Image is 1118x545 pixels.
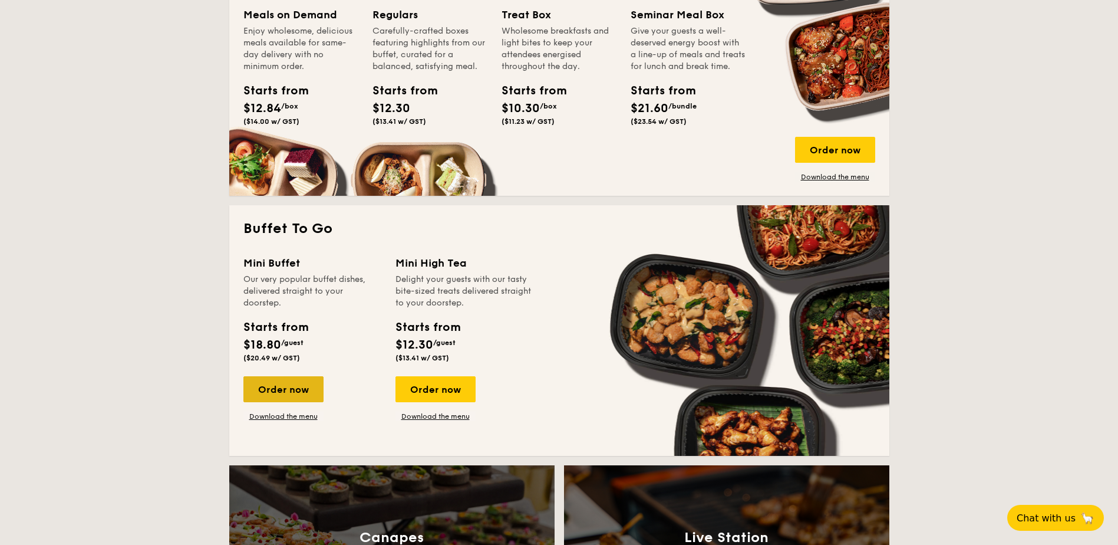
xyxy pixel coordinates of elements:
[243,338,281,352] span: $18.80
[502,101,540,116] span: $10.30
[540,102,557,110] span: /box
[243,274,381,309] div: Our very popular buffet dishes, delivered straight to your doorstep.
[395,338,433,352] span: $12.30
[1017,513,1076,524] span: Chat with us
[631,6,746,23] div: Seminar Meal Box
[631,117,687,126] span: ($23.54 w/ GST)
[243,6,358,23] div: Meals on Demand
[1080,511,1094,525] span: 🦙
[372,6,487,23] div: Regulars
[395,274,533,309] div: Delight your guests with our tasty bite-sized treats delivered straight to your doorstep.
[243,117,299,126] span: ($14.00 w/ GST)
[372,25,487,73] div: Carefully-crafted boxes featuring highlights from our buffet, curated for a balanced, satisfying ...
[631,101,668,116] span: $21.60
[502,25,616,73] div: Wholesome breakfasts and light bites to keep your attendees energised throughout the day.
[243,319,308,336] div: Starts from
[668,102,697,110] span: /bundle
[243,25,358,73] div: Enjoy wholesome, delicious meals available for same-day delivery with no minimum order.
[795,172,875,182] a: Download the menu
[502,117,555,126] span: ($11.23 w/ GST)
[372,101,410,116] span: $12.30
[372,117,426,126] span: ($13.41 w/ GST)
[243,376,324,402] div: Order now
[395,319,460,336] div: Starts from
[243,101,281,116] span: $12.84
[1007,505,1104,531] button: Chat with us🦙
[395,354,449,362] span: ($13.41 w/ GST)
[243,82,296,100] div: Starts from
[433,339,456,347] span: /guest
[243,219,875,238] h2: Buffet To Go
[243,255,381,271] div: Mini Buffet
[243,354,300,362] span: ($20.49 w/ GST)
[395,376,476,402] div: Order now
[502,82,555,100] div: Starts from
[372,82,426,100] div: Starts from
[243,412,324,421] a: Download the menu
[502,6,616,23] div: Treat Box
[631,82,684,100] div: Starts from
[395,255,533,271] div: Mini High Tea
[395,412,476,421] a: Download the menu
[281,102,298,110] span: /box
[631,25,746,73] div: Give your guests a well-deserved energy boost with a line-up of meals and treats for lunch and br...
[795,137,875,163] div: Order now
[281,339,304,347] span: /guest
